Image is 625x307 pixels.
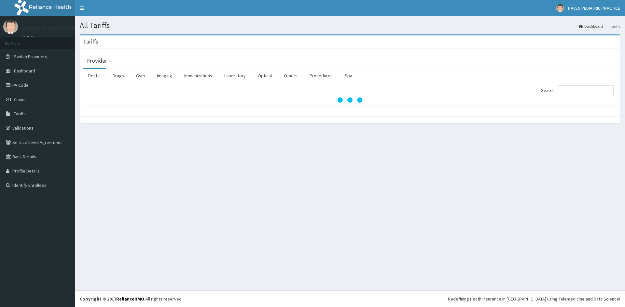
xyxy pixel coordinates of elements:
[80,296,146,302] strong: Copyright © 2017 .
[253,69,277,83] a: Optical
[14,54,47,59] span: Switch Providers
[23,35,38,40] a: Online
[279,69,303,83] a: Others
[116,296,144,302] a: RelianceHMO
[558,85,614,95] input: Search:
[83,39,98,45] h3: Tariffs
[219,69,251,83] a: Laboratory
[83,69,106,83] a: Dental
[541,85,614,95] label: Search:
[568,5,620,11] span: HAVEN PEDIATRIC PRACTICE
[604,23,620,29] li: Tariffs
[14,68,35,74] span: Dashboard
[337,87,363,113] svg: audio-loading
[14,96,27,102] span: Claims
[107,69,129,83] a: Drugs
[448,296,620,302] div: Redefining Heath Insurance in [GEOGRAPHIC_DATA] using Telemedicine and Data Science!
[340,69,357,83] a: Spa
[80,21,620,30] h1: All Tariffs
[152,69,177,83] a: Imaging
[3,19,18,34] img: User Image
[179,69,217,83] a: Immunizations
[304,69,338,83] a: Procedures
[86,58,110,64] h3: Provider -
[75,290,625,307] footer: All rights reserved.
[579,23,603,29] a: Dashboard
[23,26,93,32] p: HAVEN PEDIATRIC PRACTICE
[556,4,564,12] img: User Image
[131,69,150,83] a: Gym
[14,111,26,117] span: Tariffs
